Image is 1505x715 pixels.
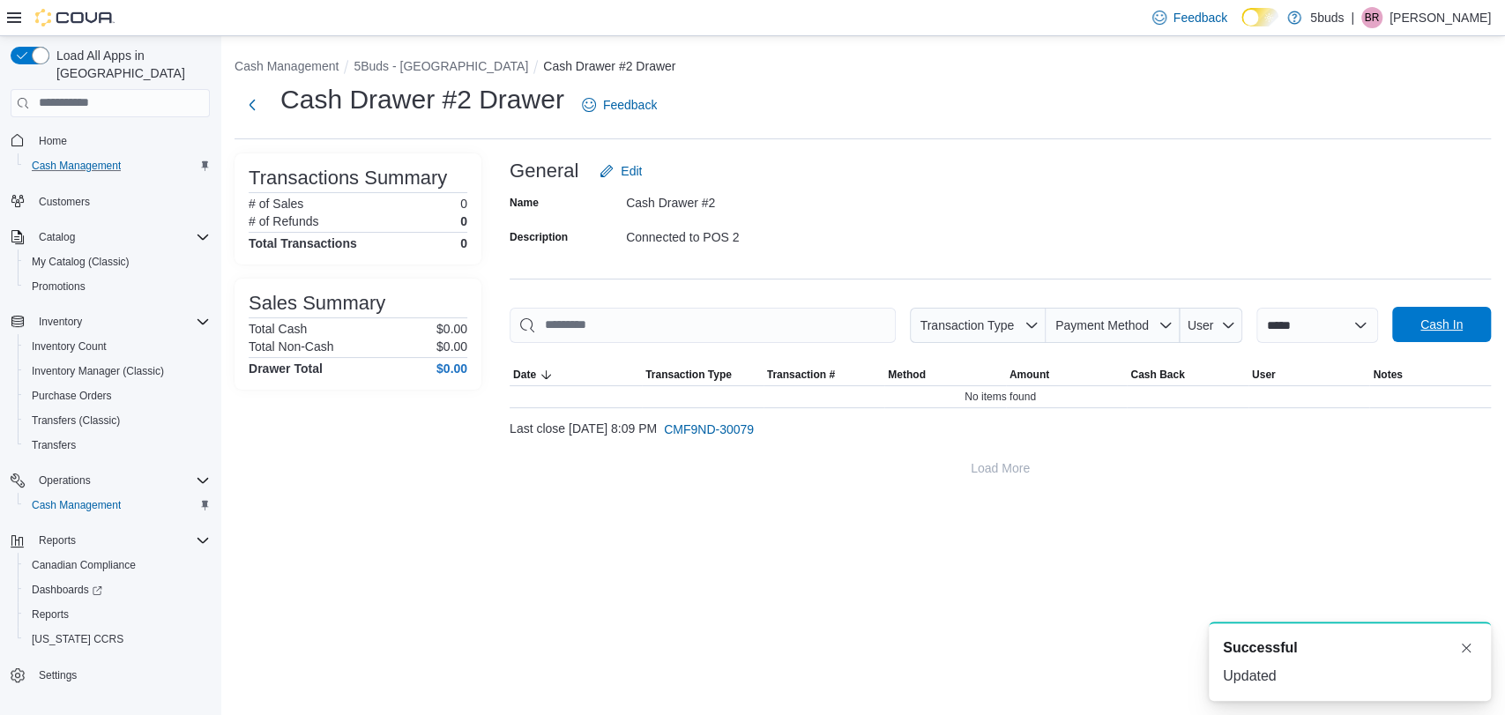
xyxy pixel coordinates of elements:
span: Transfers (Classic) [25,410,210,431]
span: Transfers [32,438,76,452]
p: $0.00 [436,322,467,336]
h3: Transactions Summary [249,168,447,189]
a: Feedback [575,87,664,123]
span: [US_STATE] CCRS [32,632,123,646]
span: Load More [971,459,1030,477]
a: Cash Management [25,495,128,516]
span: Reports [25,604,210,625]
button: Dismiss toast [1456,637,1477,659]
h1: Cash Drawer #2 Drawer [280,82,564,117]
a: Dashboards [18,577,217,602]
button: Method [884,364,1006,385]
button: Edit [592,153,649,189]
span: Customers [39,195,90,209]
span: Settings [32,664,210,686]
span: Transaction Type [645,368,732,382]
button: Cash Management [18,493,217,518]
button: CMF9ND-30079 [657,412,761,447]
span: Reports [32,530,210,551]
h6: # of Refunds [249,214,318,228]
span: Notes [1373,368,1402,382]
a: Customers [32,191,97,212]
a: Home [32,130,74,152]
button: Operations [4,468,217,493]
span: Feedback [1173,9,1227,26]
div: Briannen Rubin [1361,7,1382,28]
span: Washington CCRS [25,629,210,650]
input: Dark Mode [1241,8,1278,26]
button: Load More [510,451,1491,486]
a: Settings [32,665,84,686]
a: Dashboards [25,579,109,600]
h4: Total Transactions [249,236,357,250]
button: Inventory [32,311,89,332]
button: Next [235,87,270,123]
button: Cash Management [235,59,339,73]
div: Notification [1223,637,1477,659]
h3: General [510,160,578,182]
a: Inventory Manager (Classic) [25,361,171,382]
span: Transfers [25,435,210,456]
h4: 0 [460,236,467,250]
a: Cash Management [25,155,128,176]
span: Cash In [1420,316,1463,333]
span: Payment Method [1055,318,1149,332]
button: Transaction Type [910,308,1046,343]
h6: Total Cash [249,322,307,336]
button: Canadian Compliance [18,553,217,577]
a: My Catalog (Classic) [25,251,137,272]
button: Cash Back [1127,364,1248,385]
div: Updated [1223,666,1477,687]
p: [PERSON_NAME] [1390,7,1491,28]
h4: Drawer Total [249,361,323,376]
button: Purchase Orders [18,384,217,408]
span: Inventory Manager (Classic) [25,361,210,382]
span: Promotions [25,276,210,297]
span: Transfers (Classic) [32,413,120,428]
p: 0 [460,197,467,211]
span: Cash Management [32,159,121,173]
span: My Catalog (Classic) [25,251,210,272]
span: CMF9ND-30079 [664,421,754,438]
span: Successful [1223,637,1297,659]
p: | [1351,7,1354,28]
button: My Catalog (Classic) [18,250,217,274]
button: Transfers [18,433,217,458]
button: Home [4,128,217,153]
button: User [1180,308,1242,343]
button: Inventory Count [18,334,217,359]
a: Reports [25,604,76,625]
span: Inventory Count [25,336,210,357]
span: Home [39,134,67,148]
span: Cash Management [25,495,210,516]
a: Inventory Count [25,336,114,357]
div: Cash Drawer #2 [626,189,862,210]
span: Cash Back [1130,368,1184,382]
span: Transaction # [767,368,835,382]
button: Cash In [1392,307,1491,342]
label: Description [510,230,568,244]
button: Promotions [18,274,217,299]
button: Catalog [32,227,82,248]
button: User [1248,364,1370,385]
button: Operations [32,470,98,491]
span: Canadian Compliance [32,558,136,572]
span: Catalog [39,230,75,244]
span: Edit [621,162,642,180]
span: BR [1365,7,1380,28]
button: Reports [4,528,217,553]
span: Promotions [32,279,86,294]
span: Operations [39,473,91,488]
span: Purchase Orders [25,385,210,406]
span: My Catalog (Classic) [32,255,130,269]
span: Catalog [32,227,210,248]
button: Catalog [4,225,217,250]
span: Canadian Compliance [25,555,210,576]
span: Inventory [32,311,210,332]
span: Inventory [39,315,82,329]
span: Feedback [603,96,657,114]
button: Customers [4,189,217,214]
span: Method [888,368,926,382]
span: Amount [1010,368,1049,382]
